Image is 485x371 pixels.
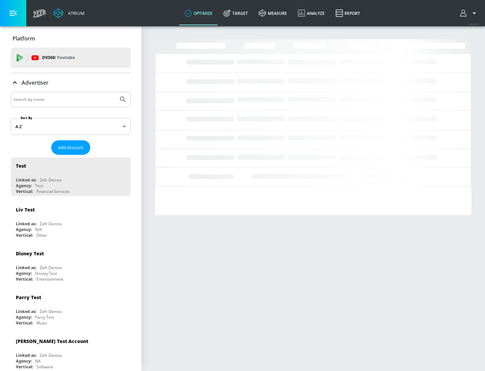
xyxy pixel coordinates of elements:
[36,320,47,326] div: Music
[16,250,44,257] div: Disney Test
[57,54,75,61] p: Youtube
[16,320,33,326] div: Vertical:
[16,358,32,364] div: Agency:
[40,309,62,314] div: Zefr Demos
[292,1,330,25] a: Analyze
[40,177,62,183] div: Zefr Demos
[16,189,33,194] div: Vertical:
[11,201,131,240] div: Liv TestLinked as:Zefr DemosAgency:N/AVertical:Other
[35,314,54,320] div: Parry Test
[16,309,36,314] div: Linked as:
[36,232,47,238] div: Other
[330,1,365,25] a: Report
[58,144,84,151] span: Add Account
[35,183,43,189] div: Test
[42,54,75,61] p: DV360:
[36,189,70,194] div: Financial Services
[12,35,35,42] p: Platform
[51,140,90,155] button: Add Account
[11,245,131,284] div: Disney TestLinked as:Zefr DemosAgency:Disney TestVertical:Entertainment
[16,221,36,227] div: Linked as:
[35,270,57,276] div: Disney Test
[35,227,42,232] div: N/A
[22,79,48,86] p: Advertiser
[11,73,131,92] div: Advertiser
[16,183,32,189] div: Agency:
[253,1,292,25] a: measure
[13,95,116,104] input: Search by name
[35,358,41,364] div: NA
[11,158,131,196] div: TestLinked as:Zefr DemosAgency:TestVertical:Financial Services
[16,270,32,276] div: Agency:
[469,22,478,26] span: v 4.32.0
[16,364,33,370] div: Vertical:
[16,265,36,270] div: Linked as:
[218,1,253,25] a: Target
[19,116,34,120] label: Sort By
[16,177,36,183] div: Linked as:
[11,289,131,327] div: Parry TestLinked as:Zefr DemosAgency:Parry TestVertical:Music
[40,221,62,227] div: Zefr Demos
[16,227,32,232] div: Agency:
[16,338,88,344] div: [PERSON_NAME] Test Account
[179,1,218,25] a: optimize
[16,206,35,213] div: Liv Test
[36,364,53,370] div: Software
[16,232,33,238] div: Vertical:
[16,352,36,358] div: Linked as:
[16,163,26,169] div: Test
[16,314,32,320] div: Agency:
[36,276,63,282] div: Entertainment
[53,8,85,18] a: Atrium
[65,10,85,16] div: Atrium
[11,29,131,48] div: Platform
[11,48,131,68] div: DV360: Youtube
[40,265,62,270] div: Zefr Demos
[16,294,41,301] div: Parry Test
[11,118,131,135] div: A-Z
[40,352,62,358] div: Zefr Demos
[16,276,33,282] div: Vertical:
